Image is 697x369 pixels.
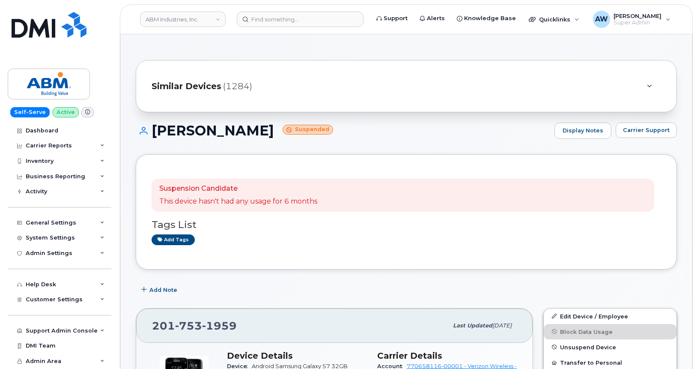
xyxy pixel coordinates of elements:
span: [DATE] [492,322,512,329]
a: Edit Device / Employee [544,309,676,324]
p: This device hasn't had any usage for 6 months [159,197,317,207]
span: (1284) [223,80,252,93]
button: Block Data Usage [544,324,676,339]
p: Suspension Candidate [159,184,317,194]
h1: [PERSON_NAME] [136,123,550,138]
button: Add Note [136,282,185,298]
a: Display Notes [554,123,611,139]
button: Carrier Support [616,123,677,138]
span: Unsuspend Device [560,344,616,350]
span: Last updated [453,322,492,329]
a: Add tags [152,234,195,245]
small: Suspended [283,125,333,135]
span: 1959 [202,319,237,332]
span: 201 [152,319,237,332]
h3: Carrier Details [377,351,517,361]
span: Carrier Support [623,126,670,134]
span: 753 [175,319,202,332]
span: Add Note [149,286,177,294]
h3: Device Details [227,351,367,361]
span: Similar Devices [152,80,221,93]
button: Unsuspend Device [544,339,676,355]
h3: Tags List [152,219,661,230]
